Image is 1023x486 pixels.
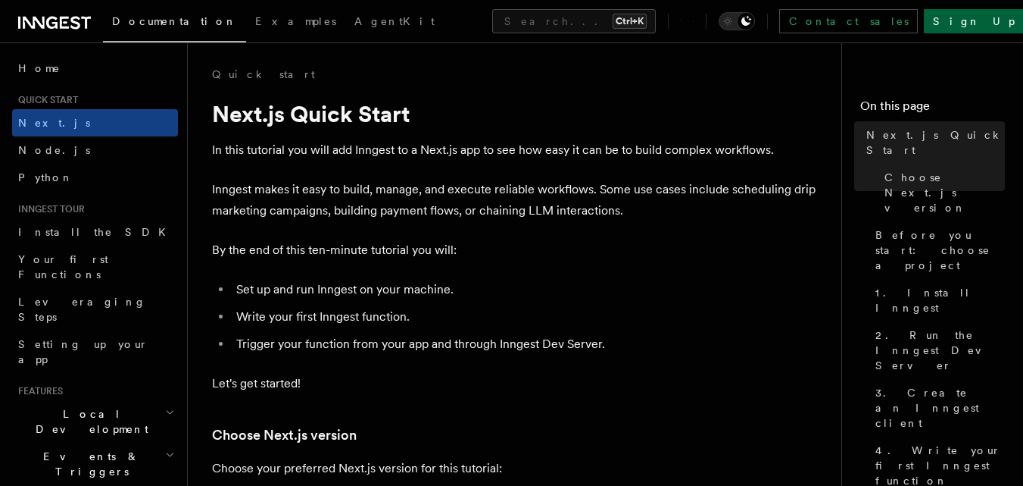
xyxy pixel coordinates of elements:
[492,9,656,33] button: Search...Ctrl+K
[878,164,1005,221] a: Choose Next.js version
[12,385,63,397] span: Features
[875,285,1005,315] span: 1. Install Inngest
[12,246,178,288] a: Your first Functions
[12,400,178,443] button: Local Development
[212,100,818,127] h1: Next.js Quick Start
[112,15,237,27] span: Documentation
[869,279,1005,321] a: 1. Install Inngest
[12,109,178,136] a: Next.js
[12,164,178,191] a: Python
[860,121,1005,164] a: Next.js Quick Start
[103,5,246,42] a: Documentation
[613,14,647,29] kbd: Ctrl+K
[18,171,73,183] span: Python
[212,140,818,161] p: In this tutorial you will add Inngest to a Next.js app to see how easy it can be to build complex...
[12,136,178,164] a: Node.js
[18,253,108,281] span: Your first Functions
[354,15,435,27] span: AgentKit
[12,94,78,106] span: Quick start
[860,97,1005,121] h4: On this page
[12,331,178,373] a: Setting up your app
[12,203,85,215] span: Inngest tour
[232,334,818,355] li: Trigger your function from your app and through Inngest Dev Server.
[232,306,818,328] li: Write your first Inngest function.
[232,279,818,300] li: Set up and run Inngest on your machine.
[12,449,165,479] span: Events & Triggers
[212,425,357,446] a: Choose Next.js version
[875,385,1005,431] span: 3. Create an Inngest client
[12,443,178,485] button: Events & Triggers
[18,338,148,365] span: Setting up your app
[869,379,1005,437] a: 3. Create an Inngest client
[875,227,1005,273] span: Before you start: choose a project
[12,406,165,437] span: Local Development
[12,288,178,331] a: Leveraging Steps
[875,328,1005,373] span: 2. Run the Inngest Dev Server
[212,240,818,261] p: By the end of this ten-minute tutorial you will:
[18,296,146,323] span: Leveraging Steps
[12,55,178,82] a: Home
[212,67,315,82] a: Quick start
[866,127,1005,158] span: Next.js Quick Start
[719,12,755,30] button: Toggle dark mode
[779,9,918,33] a: Contact sales
[212,458,818,479] p: Choose your preferred Next.js version for this tutorial:
[884,170,1005,215] span: Choose Next.js version
[246,5,345,41] a: Examples
[255,15,336,27] span: Examples
[345,5,444,41] a: AgentKit
[869,321,1005,379] a: 2. Run the Inngest Dev Server
[869,221,1005,279] a: Before you start: choose a project
[18,61,61,76] span: Home
[212,179,818,221] p: Inngest makes it easy to build, manage, and execute reliable workflows. Some use cases include sc...
[18,117,90,129] span: Next.js
[12,218,178,246] a: Install the SDK
[18,144,90,156] span: Node.js
[212,373,818,394] p: Let's get started!
[18,226,175,238] span: Install the SDK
